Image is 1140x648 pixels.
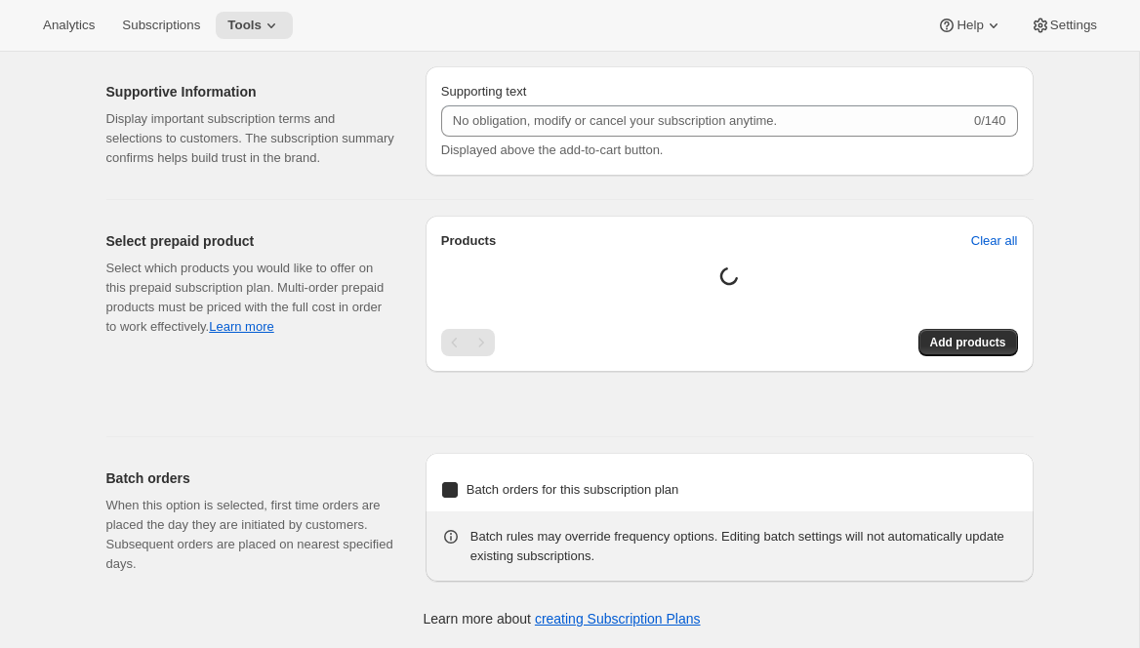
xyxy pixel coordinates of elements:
span: Tools [227,18,262,33]
h2: Batch orders [106,468,394,488]
nav: Pagination [441,329,495,356]
span: Supporting text [441,84,526,99]
button: Settings [1019,12,1109,39]
span: Analytics [43,18,95,33]
button: Tools [216,12,293,39]
span: Clear all [971,231,1018,251]
p: Learn more about [423,609,700,628]
a: Learn more [209,319,273,334]
span: Subscriptions [122,18,200,33]
span: Add products [930,335,1006,350]
button: Help [925,12,1014,39]
p: When this option is selected, first time orders are placed the day they are initiated by customer... [106,496,394,574]
button: Subscriptions [110,12,212,39]
span: Displayed above the add-to-cart button. [441,142,664,157]
h2: Supportive Information [106,82,394,101]
div: Batch rules may override frequency options. Editing batch settings will not automatically update ... [470,527,1018,566]
a: creating Subscription Plans [535,611,701,627]
button: Add products [918,329,1018,356]
h2: Select prepaid product [106,231,394,251]
button: Analytics [31,12,106,39]
span: Settings [1050,18,1097,33]
span: Batch orders for this subscription plan [467,482,679,497]
p: Display important subscription terms and selections to customers. The subscription summary confir... [106,109,394,168]
span: Help [957,18,983,33]
input: No obligation, modify or cancel your subscription anytime. [441,105,970,137]
div: Select which products you would like to offer on this prepaid subscription plan. Multi-order prep... [106,259,394,337]
p: Products [441,231,496,251]
button: Clear all [959,225,1030,257]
